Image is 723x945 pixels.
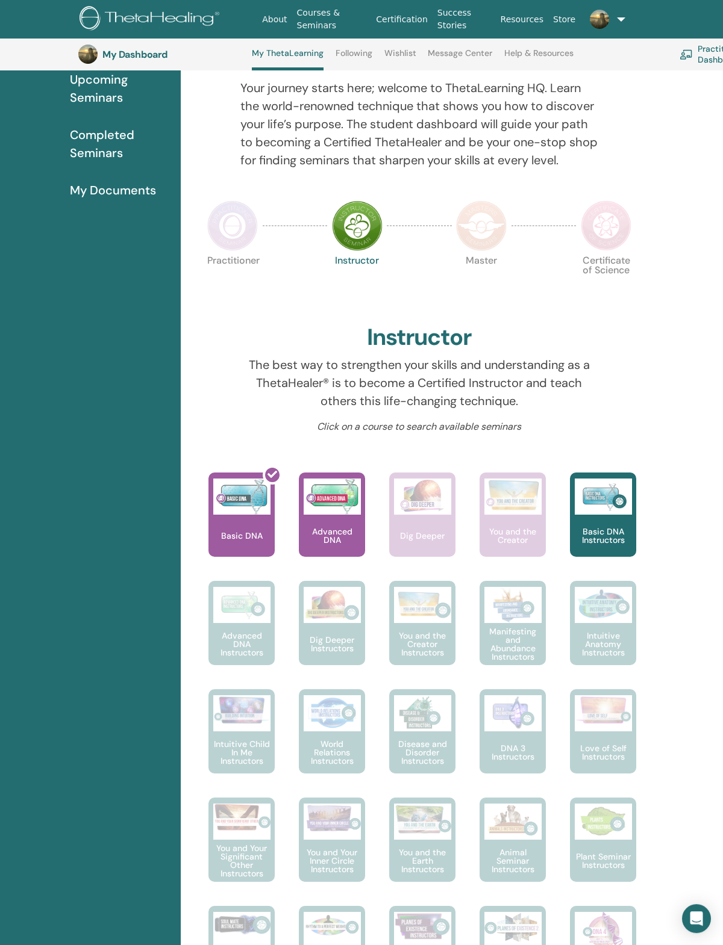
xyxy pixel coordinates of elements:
[581,200,631,251] img: Certificate of Science
[456,256,507,306] p: Master
[570,472,636,581] a: Basic DNA Instructors Basic DNA Instructors
[299,848,365,873] p: You and Your Inner Circle Instructors
[480,527,546,544] p: You and the Creator
[367,324,472,352] h2: Instructor
[480,581,546,689] a: Manifesting and Abundance Instructors Manifesting and Abundance Instructors
[208,689,275,798] a: Intuitive Child In Me Instructors Intuitive Child In Me Instructors
[299,798,365,906] a: You and Your Inner Circle Instructors You and Your Inner Circle Instructors
[299,636,365,652] p: Dig Deeper Instructors
[207,200,258,251] img: Practitioner
[70,181,156,199] span: My Documents
[394,804,451,835] img: You and the Earth Instructors
[70,126,171,162] span: Completed Seminars
[575,804,632,840] img: Plant Seminar Instructors
[389,581,455,689] a: You and the Creator Instructors You and the Creator Instructors
[336,48,372,67] a: Following
[304,479,361,515] img: Advanced DNA
[590,10,609,29] img: default.jpg
[208,844,275,878] p: You and Your Significant Other Instructors
[484,804,542,840] img: Animal Seminar Instructors
[680,49,693,59] img: chalkboard-teacher.svg
[240,79,599,169] p: Your journey starts here; welcome to ThetaLearning HQ. Learn the world-renowned technique that sh...
[384,48,416,67] a: Wishlist
[484,912,542,944] img: Planes of Existence 2 Instructors
[299,689,365,798] a: World Relations Instructors World Relations Instructors
[484,695,542,731] img: DNA 3 Instructors
[389,848,455,873] p: You and the Earth Instructors
[304,695,361,731] img: World Relations Instructors
[240,420,599,434] p: Click on a course to search available seminars
[575,695,632,725] img: Love of Self Instructors
[570,581,636,689] a: Intuitive Anatomy Instructors Intuitive Anatomy Instructors
[299,740,365,765] p: World Relations Instructors
[304,912,361,940] img: RHYTHM to a Perfect Weight Instructors
[433,2,496,37] a: Success Stories
[395,531,449,540] p: Dig Deeper
[480,472,546,581] a: You and the Creator You and the Creator
[575,479,632,515] img: Basic DNA Instructors
[480,744,546,761] p: DNA 3 Instructors
[389,631,455,657] p: You and the Creator Instructors
[70,70,171,107] span: Upcoming Seminars
[213,479,271,515] img: Basic DNA
[208,631,275,657] p: Advanced DNA Instructors
[213,912,271,937] img: Soul Mate Instructors
[304,804,361,832] img: You and Your Inner Circle Instructors
[570,744,636,761] p: Love of Self Instructors
[480,848,546,873] p: Animal Seminar Instructors
[570,798,636,906] a: Plant Seminar Instructors Plant Seminar Instructors
[428,48,492,67] a: Message Center
[548,8,580,31] a: Store
[570,527,636,544] p: Basic DNA Instructors
[484,479,542,512] img: You and the Creator
[389,472,455,581] a: Dig Deeper Dig Deeper
[213,587,271,623] img: Advanced DNA Instructors
[304,587,361,623] img: Dig Deeper Instructors
[504,48,574,67] a: Help & Resources
[480,627,546,661] p: Manifesting and Abundance Instructors
[570,689,636,798] a: Love of Self Instructors Love of Self Instructors
[389,740,455,765] p: Disease and Disorder Instructors
[394,912,451,941] img: Planes of Existence Instructors
[102,49,223,60] h3: My Dashboard
[213,804,271,831] img: You and Your Significant Other Instructors
[292,2,372,37] a: Courses & Seminars
[682,904,711,933] div: Open Intercom Messenger
[480,798,546,906] a: Animal Seminar Instructors Animal Seminar Instructors
[484,587,542,623] img: Manifesting and Abundance Instructors
[208,798,275,906] a: You and Your Significant Other Instructors You and Your Significant Other Instructors
[299,527,365,544] p: Advanced DNA
[456,200,507,251] img: Master
[570,852,636,869] p: Plant Seminar Instructors
[299,581,365,689] a: Dig Deeper Instructors Dig Deeper Instructors
[394,695,451,731] img: Disease and Disorder Instructors
[332,256,383,306] p: Instructor
[394,479,451,515] img: Dig Deeper
[240,356,599,410] p: The best way to strengthen your skills and understanding as a ThetaHealer® is to become a Certifi...
[389,689,455,798] a: Disease and Disorder Instructors Disease and Disorder Instructors
[78,45,98,64] img: default.jpg
[570,631,636,657] p: Intuitive Anatomy Instructors
[252,48,324,70] a: My ThetaLearning
[581,256,631,306] p: Certificate of Science
[208,472,275,581] a: Basic DNA Basic DNA
[332,200,383,251] img: Instructor
[394,587,451,623] img: You and the Creator Instructors
[299,472,365,581] a: Advanced DNA Advanced DNA
[208,581,275,689] a: Advanced DNA Instructors Advanced DNA Instructors
[389,798,455,906] a: You and the Earth Instructors You and the Earth Instructors
[575,587,632,623] img: Intuitive Anatomy Instructors
[208,740,275,765] p: Intuitive Child In Me Instructors
[207,256,258,306] p: Practitioner
[371,8,432,31] a: Certification
[496,8,549,31] a: Resources
[480,689,546,798] a: DNA 3 Instructors DNA 3 Instructors
[80,6,224,33] img: logo.png
[257,8,292,31] a: About
[213,695,271,725] img: Intuitive Child In Me Instructors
